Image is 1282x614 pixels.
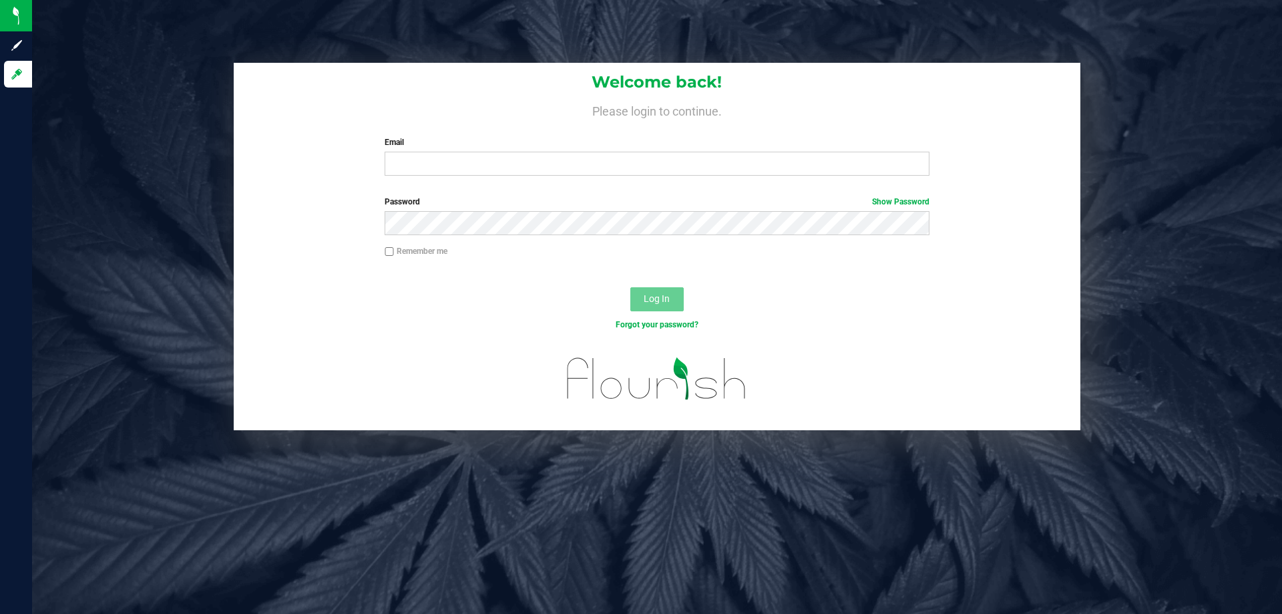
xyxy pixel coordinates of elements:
[385,245,447,257] label: Remember me
[10,39,23,52] inline-svg: Sign up
[234,102,1080,118] h4: Please login to continue.
[385,247,394,257] input: Remember me
[10,67,23,81] inline-svg: Log in
[616,320,698,329] a: Forgot your password?
[630,287,684,311] button: Log In
[234,73,1080,91] h1: Welcome back!
[644,293,670,304] span: Log In
[385,136,929,148] label: Email
[872,197,929,206] a: Show Password
[551,345,763,413] img: flourish_logo.svg
[385,197,420,206] span: Password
